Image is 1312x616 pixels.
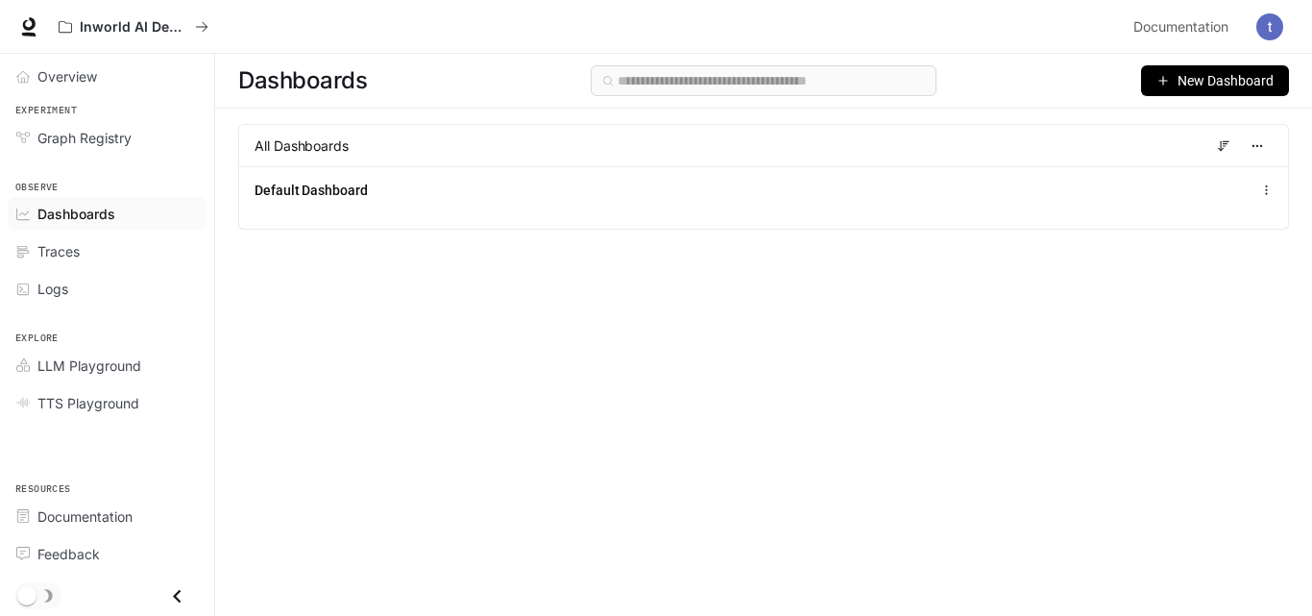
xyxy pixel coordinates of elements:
a: Default Dashboard [255,181,368,200]
a: Documentation [8,500,207,533]
span: All Dashboards [255,136,349,156]
span: LLM Playground [37,356,141,376]
span: Graph Registry [37,128,132,148]
span: Dark mode toggle [17,584,36,605]
span: Overview [37,66,97,86]
button: All workspaces [50,8,217,46]
a: Overview [8,60,207,93]
span: New Dashboard [1178,70,1274,91]
a: LLM Playground [8,349,207,382]
a: Feedback [8,537,207,571]
a: Traces [8,234,207,268]
span: Dashboards [37,204,115,224]
button: New Dashboard [1141,65,1289,96]
button: User avatar [1251,8,1289,46]
span: TTS Playground [37,393,139,413]
span: Feedback [37,544,100,564]
button: Close drawer [156,577,199,616]
span: Traces [37,241,80,261]
a: Dashboards [8,197,207,231]
span: Dashboards [238,62,367,100]
p: Inworld AI Demos [80,19,187,36]
a: Logs [8,272,207,306]
a: Graph Registry [8,121,207,155]
a: Documentation [1126,8,1243,46]
img: User avatar [1256,13,1283,40]
span: Logs [37,279,68,299]
span: Documentation [37,506,133,527]
a: TTS Playground [8,386,207,420]
span: Documentation [1133,15,1228,39]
